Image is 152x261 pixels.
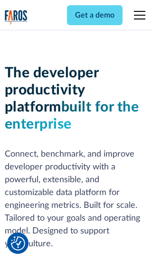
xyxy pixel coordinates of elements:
a: home [5,10,28,25]
button: Cookie Settings [11,236,25,251]
img: Revisit consent button [11,236,25,251]
img: Logo of the analytics and reporting company Faros. [5,10,28,25]
span: built for the enterprise [5,100,139,131]
p: Connect, benchmark, and improve developer productivity with a powerful, extensible, and customiza... [5,148,148,251]
a: Get a demo [67,5,123,25]
div: menu [128,4,147,27]
h1: The developer productivity platform [5,65,148,133]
